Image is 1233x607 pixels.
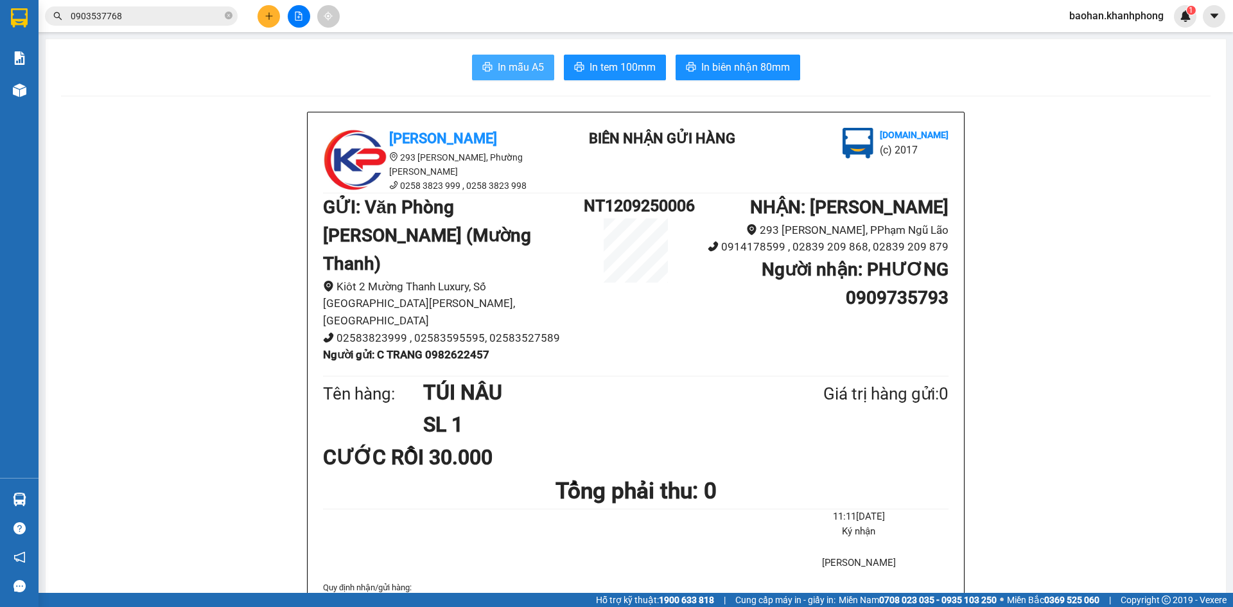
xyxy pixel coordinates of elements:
span: Miền Nam [839,593,997,607]
h1: NT1209250006 [584,193,688,218]
li: [PERSON_NAME] [6,6,186,31]
b: [PERSON_NAME] [389,130,497,146]
img: icon-new-feature [1180,10,1191,22]
li: [PERSON_NAME] [769,556,949,571]
span: environment [389,152,398,161]
span: phone [389,180,398,189]
strong: 1900 633 818 [659,595,714,605]
span: search [53,12,62,21]
button: printerIn tem 100mm [564,55,666,80]
li: 0914178599 , 02839 209 868, 02839 209 879 [688,238,949,256]
div: Tên hàng: [323,381,423,407]
b: BIÊN NHẬN GỬI HÀNG [589,130,735,146]
div: Giá trị hàng gửi: 0 [761,381,949,407]
strong: 0369 525 060 [1044,595,1099,605]
span: file-add [294,12,303,21]
span: printer [686,62,696,74]
span: | [724,593,726,607]
span: caret-down [1209,10,1220,22]
span: close-circle [225,12,232,19]
li: 0258 3823 999 , 0258 3823 998 [323,179,554,193]
b: Người nhận : PHƯƠNG 0909735793 [762,259,949,308]
img: logo.jpg [6,6,51,51]
span: Miền Bắc [1007,593,1099,607]
span: environment [323,281,334,292]
button: file-add [288,5,310,28]
button: plus [258,5,280,28]
li: (c) 2017 [880,142,949,158]
li: 293 [PERSON_NAME], Phường [PERSON_NAME] [323,150,554,179]
sup: 1 [1187,6,1196,15]
img: logo-vxr [11,8,28,28]
li: VP [PERSON_NAME] [89,55,171,69]
li: Kiôt 2 Mường Thanh Luxury, Số [GEOGRAPHIC_DATA][PERSON_NAME], [GEOGRAPHIC_DATA] [323,278,584,330]
b: [DOMAIN_NAME] [880,130,949,140]
li: VP Văn Phòng [PERSON_NAME] (Mường Thanh) [6,55,89,97]
img: logo.jpg [843,128,873,159]
b: Người gửi : C TRANG 0982622457 [323,348,489,361]
span: In biên nhận 80mm [701,59,790,75]
span: environment [89,71,98,80]
span: | [1109,593,1111,607]
span: In mẫu A5 [498,59,544,75]
li: 02583823999 , 02583595595, 02583527589 [323,330,584,347]
span: 1 [1189,6,1193,15]
li: 11:11[DATE] [769,509,949,525]
img: solution-icon [13,51,26,65]
span: close-circle [225,10,232,22]
span: notification [13,551,26,563]
span: In tem 100mm [590,59,656,75]
span: printer [574,62,584,74]
span: plus [265,12,274,21]
b: 293 [PERSON_NAME], PPhạm Ngũ Lão [89,71,159,109]
button: aim [317,5,340,28]
span: environment [746,224,757,235]
img: warehouse-icon [13,493,26,506]
input: Tìm tên, số ĐT hoặc mã đơn [71,9,222,23]
div: CƯỚC RỒI 30.000 [323,441,529,473]
h1: TÚI NÂU [423,376,761,409]
span: ⚪️ [1000,597,1004,603]
b: GỬI : Văn Phòng [PERSON_NAME] (Mường Thanh) [323,197,531,274]
span: phone [708,241,719,252]
li: 293 [PERSON_NAME], PPhạm Ngũ Lão [688,222,949,239]
span: copyright [1162,595,1171,604]
button: printerIn biên nhận 80mm [676,55,800,80]
span: printer [482,62,493,74]
strong: 0708 023 035 - 0935 103 250 [879,595,997,605]
button: printerIn mẫu A5 [472,55,554,80]
button: caret-down [1203,5,1225,28]
span: baohan.khanhphong [1059,8,1174,24]
span: phone [323,332,334,343]
span: Hỗ trợ kỹ thuật: [596,593,714,607]
img: warehouse-icon [13,84,26,97]
h1: SL 1 [423,409,761,441]
li: Ký nhận [769,524,949,540]
span: question-circle [13,522,26,534]
img: logo.jpg [323,128,387,192]
h1: Tổng phải thu: 0 [323,473,949,509]
span: message [13,580,26,592]
span: aim [324,12,333,21]
b: NHẬN : [PERSON_NAME] [750,197,949,218]
span: Cung cấp máy in - giấy in: [735,593,835,607]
